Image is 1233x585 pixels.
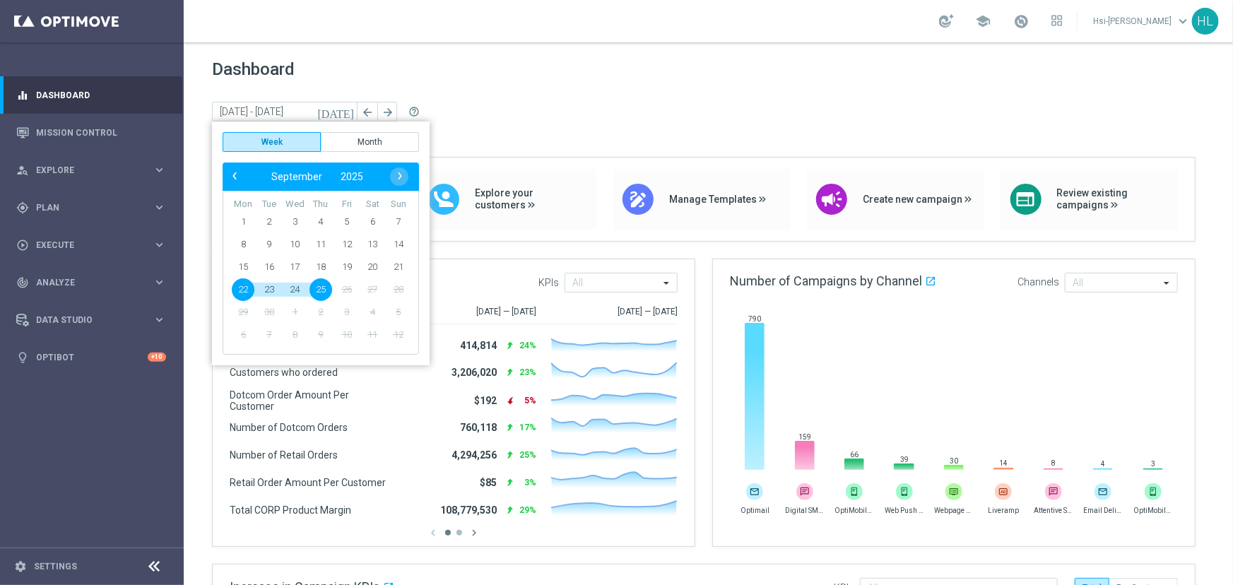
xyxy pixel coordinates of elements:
[321,132,419,152] button: Month
[16,239,29,252] i: play_circle_outline
[16,165,167,176] div: person_search Explore keyboard_arrow_right
[361,256,384,278] span: 20
[226,167,408,186] bs-datepicker-navigation-view: ​ ​ ​
[232,301,254,324] span: 29
[36,166,153,175] span: Explore
[16,352,167,363] button: lightbulb Optibot +10
[283,278,306,301] span: 24
[232,233,254,256] span: 8
[334,199,360,211] th: weekday
[387,211,410,233] span: 7
[361,211,384,233] span: 6
[36,114,166,151] a: Mission Control
[225,167,244,185] span: ‹
[256,199,283,211] th: weekday
[153,313,166,326] i: keyboard_arrow_right
[153,163,166,177] i: keyboard_arrow_right
[387,278,410,301] span: 28
[385,199,411,211] th: weekday
[283,301,306,324] span: 1
[223,132,321,152] button: Week
[16,90,167,101] button: equalizer Dashboard
[36,203,153,212] span: Plan
[16,114,166,151] div: Mission Control
[16,338,166,376] div: Optibot
[16,127,167,138] button: Mission Control
[387,301,410,324] span: 5
[309,211,332,233] span: 4
[232,324,254,346] span: 6
[230,199,256,211] th: weekday
[36,278,153,287] span: Analyze
[258,233,281,256] span: 9
[361,233,384,256] span: 13
[34,562,77,571] a: Settings
[148,353,166,362] div: +10
[387,324,410,346] span: 12
[226,167,244,186] button: ‹
[283,233,306,256] span: 10
[212,122,430,365] bs-daterangepicker-container: calendar
[153,238,166,252] i: keyboard_arrow_right
[16,164,29,177] i: person_search
[16,239,153,252] div: Execute
[16,276,153,289] div: Analyze
[258,278,281,301] span: 23
[975,13,991,29] span: school
[336,256,358,278] span: 19
[258,301,281,324] span: 30
[16,76,166,114] div: Dashboard
[390,167,408,186] button: ›
[36,76,166,114] a: Dashboard
[232,211,254,233] span: 1
[16,201,153,214] div: Plan
[258,211,281,233] span: 2
[360,199,386,211] th: weekday
[16,240,167,251] div: play_circle_outline Execute keyboard_arrow_right
[336,211,358,233] span: 5
[16,202,167,213] button: gps_fixed Plan keyboard_arrow_right
[336,233,358,256] span: 12
[36,241,153,249] span: Execute
[309,256,332,278] span: 18
[336,278,358,301] span: 26
[1175,13,1191,29] span: keyboard_arrow_down
[283,324,306,346] span: 8
[16,164,153,177] div: Explore
[282,199,308,211] th: weekday
[14,560,27,573] i: settings
[36,338,148,376] a: Optibot
[16,351,29,364] i: lightbulb
[258,256,281,278] span: 16
[271,171,322,182] span: September
[232,278,254,301] span: 22
[16,314,167,326] button: Data Studio keyboard_arrow_right
[232,256,254,278] span: 15
[153,276,166,289] i: keyboard_arrow_right
[309,301,332,324] span: 2
[336,324,358,346] span: 10
[361,301,384,324] span: 4
[258,324,281,346] span: 7
[361,278,384,301] span: 27
[1192,8,1219,35] div: HL
[283,211,306,233] span: 3
[283,256,306,278] span: 17
[153,201,166,214] i: keyboard_arrow_right
[16,89,29,102] i: equalizer
[16,277,167,288] button: track_changes Analyze keyboard_arrow_right
[309,278,332,301] span: 25
[361,324,384,346] span: 11
[309,233,332,256] span: 11
[341,171,363,182] span: 2025
[262,167,331,186] button: September
[308,199,334,211] th: weekday
[331,167,372,186] button: 2025
[16,276,29,289] i: track_changes
[387,256,410,278] span: 21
